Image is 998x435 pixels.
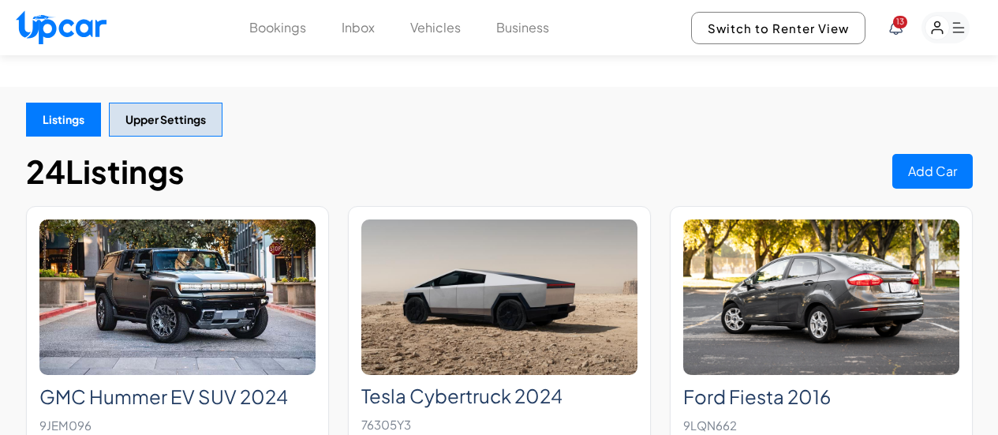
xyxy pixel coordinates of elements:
h2: Ford Fiesta 2016 [683,385,959,408]
img: Tesla Cybertruck 2024 [361,219,637,375]
button: Switch to Renter View [691,12,865,44]
button: Inbox [342,18,375,37]
button: Bookings [249,18,306,37]
span: You have new notifications [893,16,907,28]
button: Add Car [892,154,973,189]
button: Vehicles [410,18,461,37]
h1: 24 Listings [26,152,185,190]
img: GMC Hummer EV SUV 2024 [39,219,316,375]
h2: GMC Hummer EV SUV 2024 [39,385,316,408]
button: Upper Settings [109,103,222,137]
button: Business [496,18,549,37]
img: Ford Fiesta 2016 [683,219,959,375]
button: Listings [26,103,101,137]
h2: Tesla Cybertruck 2024 [361,384,637,407]
img: Upcar Logo [16,10,107,44]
